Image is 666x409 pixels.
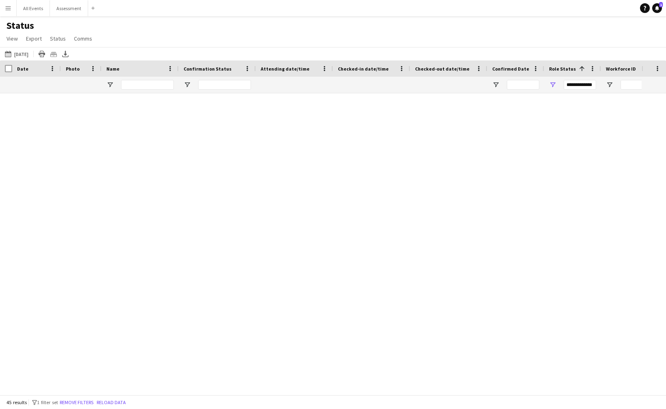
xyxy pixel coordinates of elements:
span: Confirmation Status [184,66,231,72]
button: Remove filters [58,398,95,407]
span: Comms [74,35,92,42]
input: Confirmed Date Filter Input [507,80,539,90]
span: Photo [66,66,80,72]
a: Status [47,33,69,44]
input: Name Filter Input [121,80,174,90]
span: Export [26,35,42,42]
button: Open Filter Menu [184,81,191,88]
a: View [3,33,21,44]
button: Reload data [95,398,128,407]
span: 1 [659,2,663,7]
input: Confirmation Status Filter Input [198,80,251,90]
span: Checked-in date/time [338,66,389,72]
app-action-btn: Print [37,49,47,59]
span: Confirmed Date [492,66,529,72]
button: All Events [17,0,50,16]
span: Name [106,66,119,72]
span: Status [50,35,66,42]
span: 1 filter set [37,399,58,405]
button: Open Filter Menu [106,81,114,88]
button: Open Filter Menu [492,81,500,88]
button: Open Filter Menu [606,81,613,88]
span: Role Status [549,66,576,72]
a: 1 [652,3,662,13]
app-action-btn: Crew files as ZIP [49,49,58,59]
a: Export [23,33,45,44]
span: Date [17,66,28,72]
a: Comms [71,33,95,44]
input: Workforce ID Filter Input [621,80,653,90]
span: Checked-out date/time [415,66,469,72]
span: Workforce ID [606,66,636,72]
button: Open Filter Menu [549,81,556,88]
span: Attending date/time [261,66,309,72]
app-action-btn: Export XLSX [61,49,70,59]
button: [DATE] [3,49,30,59]
span: View [6,35,18,42]
button: Assessment [50,0,88,16]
